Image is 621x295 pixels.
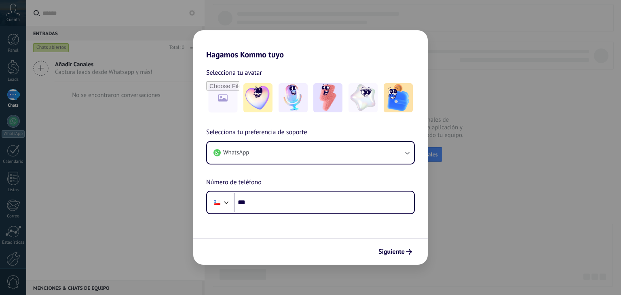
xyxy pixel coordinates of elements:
[209,194,225,211] div: Chile: + 56
[223,149,249,157] span: WhatsApp
[279,83,308,112] img: -2.jpeg
[349,83,378,112] img: -4.jpeg
[313,83,342,112] img: -3.jpeg
[206,127,307,138] span: Selecciona tu preferencia de soporte
[375,245,416,259] button: Siguiente
[193,30,428,59] h2: Hagamos Kommo tuyo
[206,67,262,78] span: Selecciona tu avatar
[207,142,414,164] button: WhatsApp
[384,83,413,112] img: -5.jpeg
[206,177,262,188] span: Número de teléfono
[378,249,405,255] span: Siguiente
[243,83,272,112] img: -1.jpeg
